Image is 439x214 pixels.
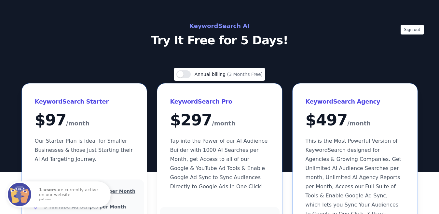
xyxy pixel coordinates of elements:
[306,112,405,129] div: $ 497
[195,72,227,77] span: Annual billing
[74,34,365,47] p: Try It Free for 5 Days!
[39,198,102,201] small: just now
[35,112,134,129] div: $ 97
[227,72,263,77] span: (3 Months Free)
[170,138,268,190] span: Tap into the Power of our AI Audience Builder with 1000 AI Searches per Month, get Access to all ...
[8,183,31,206] img: Fomo
[74,21,365,31] h2: KeywordSearch AI
[401,25,424,35] button: Sign out
[66,118,89,129] span: /month
[170,112,269,129] div: $ 297
[212,118,235,129] span: /month
[347,118,371,129] span: /month
[39,187,57,192] strong: 1 users
[170,96,269,107] h3: KeywordSearch Pro
[306,96,405,107] h3: KeywordSearch Agency
[35,96,134,107] h3: KeywordSearch Starter
[39,188,104,201] p: are currently active on our website
[35,138,133,162] span: Our Starter Plan is Ideal for Smaller Businesses & those Just Starting their AI Ad Targeting Jour...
